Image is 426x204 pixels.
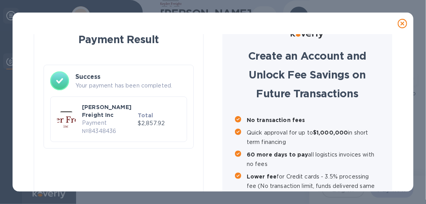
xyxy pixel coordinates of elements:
b: $1,000,000 [313,129,348,136]
h1: Create an Account and Unlock Fee Savings on Future Transactions [235,46,380,103]
h1: Payment Result [47,29,191,49]
b: Lower fee [247,173,277,180]
p: Quick approval for up to in short term financing [247,128,380,147]
h3: Success [75,72,187,82]
p: Payment № 84348436 [82,119,135,135]
p: [PERSON_NAME] Freight Inc [82,103,135,119]
b: 60 more days to pay [247,151,308,158]
p: for Credit cards - 3.5% processing fee (No transaction limit, funds delivered same day) [247,172,380,200]
p: Your payment has been completed. [75,82,187,90]
p: all logistics invoices with no fees [247,150,380,169]
b: Total [138,112,153,118]
b: No transaction fees [247,117,305,123]
p: $2,857.92 [138,119,180,127]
